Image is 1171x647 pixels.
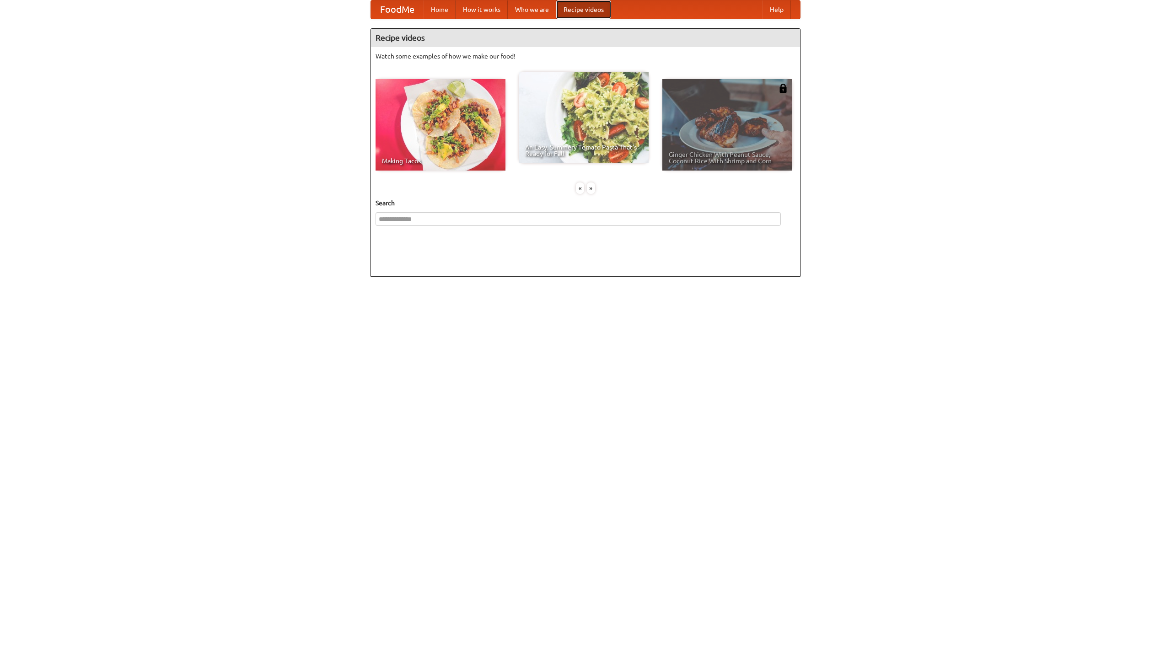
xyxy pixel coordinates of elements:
a: Home [424,0,456,19]
p: Watch some examples of how we make our food! [376,52,795,61]
h5: Search [376,198,795,208]
span: An Easy, Summery Tomato Pasta That's Ready for Fall [525,144,642,157]
a: FoodMe [371,0,424,19]
span: Making Tacos [382,158,499,164]
a: Making Tacos [376,79,505,171]
a: Recipe videos [556,0,611,19]
div: » [587,182,595,194]
a: Who we are [508,0,556,19]
a: Help [763,0,791,19]
h4: Recipe videos [371,29,800,47]
a: An Easy, Summery Tomato Pasta That's Ready for Fall [519,72,649,163]
a: How it works [456,0,508,19]
img: 483408.png [779,84,788,93]
div: « [576,182,584,194]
